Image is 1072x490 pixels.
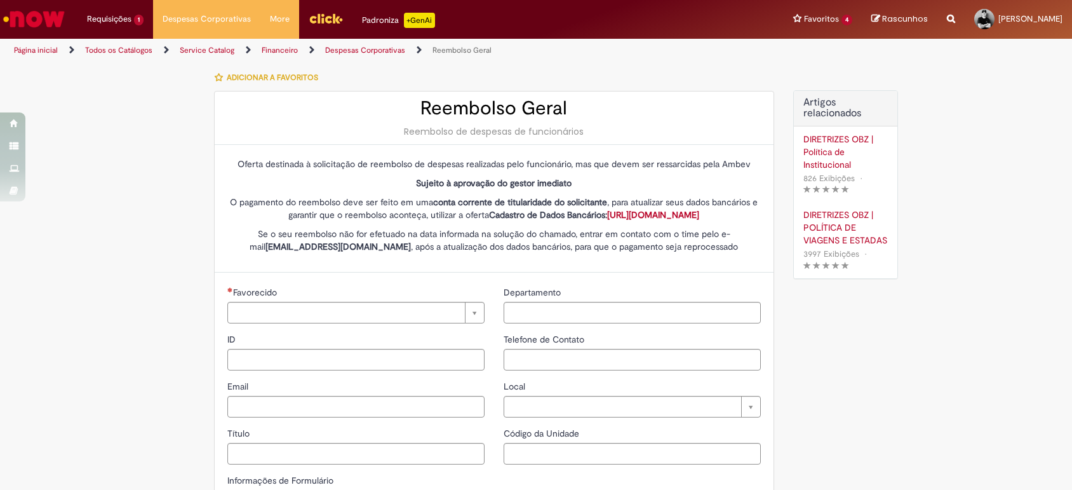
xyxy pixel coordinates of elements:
[404,13,435,28] p: +GenAi
[841,15,852,25] span: 4
[227,228,761,253] p: Se o seu reembolso não for efetuado na data informada na solução do chamado, entrar em contato co...
[504,287,563,298] span: Departamento
[134,15,144,25] span: 1
[432,45,492,55] a: Reembolso Geral
[504,443,761,465] input: Código da Unidade
[233,287,279,298] span: Necessários - Favorecido
[10,39,705,62] ul: Trilhas de página
[504,334,587,345] span: Telefone de Contato
[309,9,343,28] img: click_logo_yellow_360x200.png
[227,302,485,323] a: Limpar campo Favorecido
[227,72,318,83] span: Adicionar a Favoritos
[803,133,888,171] a: DIRETRIZES OBZ | Política de Institucional
[362,13,435,28] div: Padroniza
[14,45,58,55] a: Página inicial
[180,45,234,55] a: Service Catalog
[504,428,582,439] span: Código da Unidade
[227,428,252,439] span: Título
[227,381,251,392] span: Email
[227,334,238,345] span: ID
[803,248,859,259] span: 3997 Exibições
[85,45,152,55] a: Todos os Catálogos
[504,349,761,371] input: Telefone de Contato
[1,6,67,32] img: ServiceNow
[803,97,888,119] h3: Artigos relacionados
[227,196,761,221] p: O pagamento do reembolso deve ser feito em uma , para atualizar seus dados bancários e garantir q...
[857,170,865,187] span: •
[998,13,1062,24] span: [PERSON_NAME]
[325,45,405,55] a: Despesas Corporativas
[227,475,333,486] label: Informações de Formulário
[227,158,761,170] p: Oferta destinada à solicitação de reembolso de despesas realizadas pelo funcionário, mas que deve...
[504,381,528,392] span: Local
[214,64,325,91] button: Adicionar a Favoritos
[504,302,761,323] input: Departamento
[489,209,699,221] strong: Cadastro de Dados Bancários:
[227,287,233,292] span: Necessários
[433,196,607,208] strong: conta corrente de titularidade do solicitante
[87,13,131,25] span: Requisições
[227,98,761,119] h2: Reembolso Geral
[227,349,485,371] input: ID
[803,208,888,247] a: DIRETRIZES OBZ | POLÍTICA DE VIAGENS E ESTADAS
[227,396,485,418] input: Email
[163,13,251,25] span: Despesas Corporativas
[607,209,699,221] a: [URL][DOMAIN_NAME]
[227,443,485,465] input: Título
[871,13,928,25] a: Rascunhos
[227,125,761,138] div: Reembolso de despesas de funcionários
[862,245,869,262] span: •
[804,13,839,25] span: Favoritos
[504,396,761,418] a: Limpar campo Local
[265,241,411,252] strong: [EMAIL_ADDRESS][DOMAIN_NAME]
[803,173,855,184] span: 826 Exibições
[416,177,572,189] strong: Sujeito à aprovação do gestor imediato
[270,13,290,25] span: More
[262,45,298,55] a: Financeiro
[882,13,928,25] span: Rascunhos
